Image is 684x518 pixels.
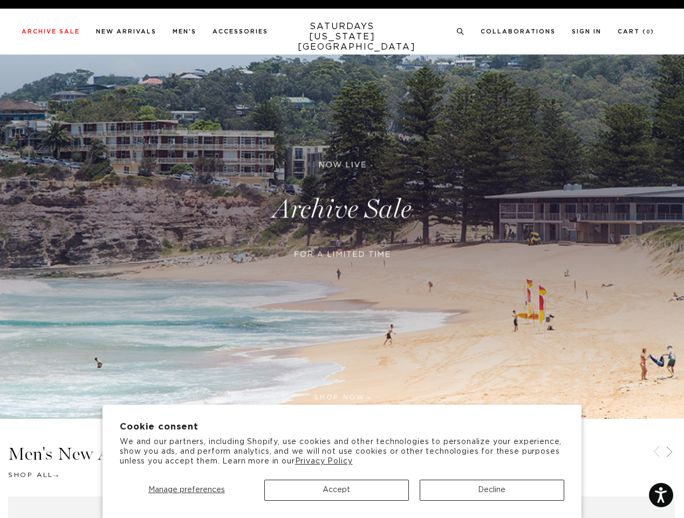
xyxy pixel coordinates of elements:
a: Cart (0) [618,29,654,35]
button: Accept [264,480,409,501]
span: Manage preferences [148,486,225,494]
button: Decline [420,480,564,501]
a: Shop All [8,472,58,478]
a: Accessories [213,29,268,35]
a: New Arrivals [96,29,156,35]
h2: Cookie consent [120,422,564,432]
a: Collaborations [481,29,556,35]
a: Men's [173,29,196,35]
a: Archive Sale [22,29,80,35]
button: Manage preferences [120,480,253,501]
p: We and our partners, including Shopify, use cookies and other technologies to personalize your ex... [120,437,564,467]
a: Privacy Policy [295,458,353,465]
a: Sign In [572,29,601,35]
a: SATURDAYS[US_STATE][GEOGRAPHIC_DATA] [298,22,387,52]
small: 0 [646,30,651,35]
h3: Men's New Arrivals [8,445,676,463]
